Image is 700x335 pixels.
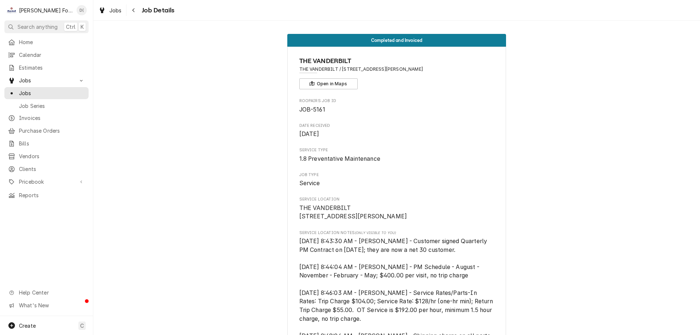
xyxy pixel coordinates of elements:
[299,98,494,114] div: Roopairs Job ID
[299,196,494,202] span: Service Location
[81,23,84,31] span: K
[299,204,494,221] span: Service Location
[299,106,325,113] span: JOB-5161
[4,20,89,33] button: Search anythingCtrlK
[299,196,494,221] div: Service Location
[299,56,494,89] div: Client Information
[19,152,85,160] span: Vendors
[299,105,494,114] span: Roopairs Job ID
[299,155,494,163] span: Service Type
[109,7,122,14] span: Jobs
[355,231,396,235] span: (Only Visible to You)
[19,191,85,199] span: Reports
[299,180,320,187] span: Service
[299,98,494,104] span: Roopairs Job ID
[4,150,89,162] a: Vendors
[19,178,74,186] span: Pricebook
[299,66,494,73] span: Address
[299,155,380,162] span: 1.8 Preventative Maintenance
[299,230,494,236] span: Service Location Notes
[66,23,75,31] span: Ctrl
[4,36,89,48] a: Home
[371,38,423,43] span: Completed and Invoiced
[19,38,85,46] span: Home
[19,323,36,329] span: Create
[299,131,319,137] span: [DATE]
[17,23,58,31] span: Search anything
[96,4,125,16] a: Jobs
[128,4,140,16] button: Navigate back
[299,204,407,220] span: THE VANDERBILT [STREET_ADDRESS][PERSON_NAME]
[140,5,175,15] span: Job Details
[4,87,89,99] a: Jobs
[4,176,89,188] a: Go to Pricebook
[4,49,89,61] a: Calendar
[80,322,84,330] span: C
[4,189,89,201] a: Reports
[299,172,494,178] span: Job Type
[19,165,85,173] span: Clients
[299,130,494,139] span: Date Received
[299,56,494,66] span: Name
[4,287,89,299] a: Go to Help Center
[19,51,85,59] span: Calendar
[287,34,506,47] div: Status
[19,140,85,147] span: Bills
[4,112,89,124] a: Invoices
[4,163,89,175] a: Clients
[19,64,85,71] span: Estimates
[77,5,87,15] div: D(
[19,301,84,309] span: What's New
[299,78,358,89] button: Open in Maps
[299,147,494,153] span: Service Type
[7,5,17,15] div: M
[19,77,74,84] span: Jobs
[299,147,494,163] div: Service Type
[19,127,85,135] span: Purchase Orders
[4,125,89,137] a: Purchase Orders
[4,62,89,74] a: Estimates
[4,74,89,86] a: Go to Jobs
[19,289,84,296] span: Help Center
[19,89,85,97] span: Jobs
[19,114,85,122] span: Invoices
[4,299,89,311] a: Go to What's New
[7,5,17,15] div: Marshall Food Equipment Service's Avatar
[4,137,89,149] a: Bills
[299,123,494,129] span: Date Received
[299,172,494,188] div: Job Type
[19,7,73,14] div: [PERSON_NAME] Food Equipment Service
[4,100,89,112] a: Job Series
[19,102,85,110] span: Job Series
[299,123,494,139] div: Date Received
[77,5,87,15] div: Derek Testa (81)'s Avatar
[299,179,494,188] span: Job Type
